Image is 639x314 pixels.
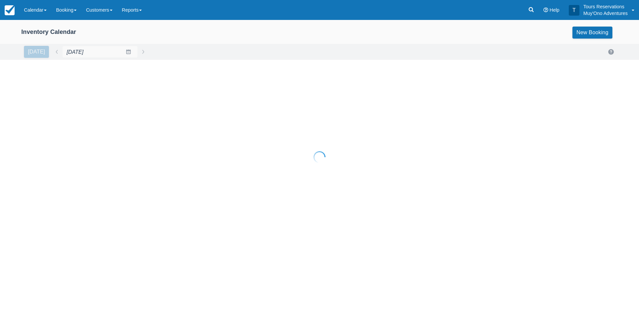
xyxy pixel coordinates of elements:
[5,5,15,15] img: checkfront-main-nav-mini-logo.png
[549,7,559,13] span: Help
[543,8,548,12] i: Help
[583,3,628,10] p: Tours Reservations
[62,46,138,58] input: Date
[21,28,76,36] div: Inventory Calendar
[569,5,579,16] div: T
[572,27,612,39] a: New Booking
[583,10,628,17] p: Muy'Ono Adventures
